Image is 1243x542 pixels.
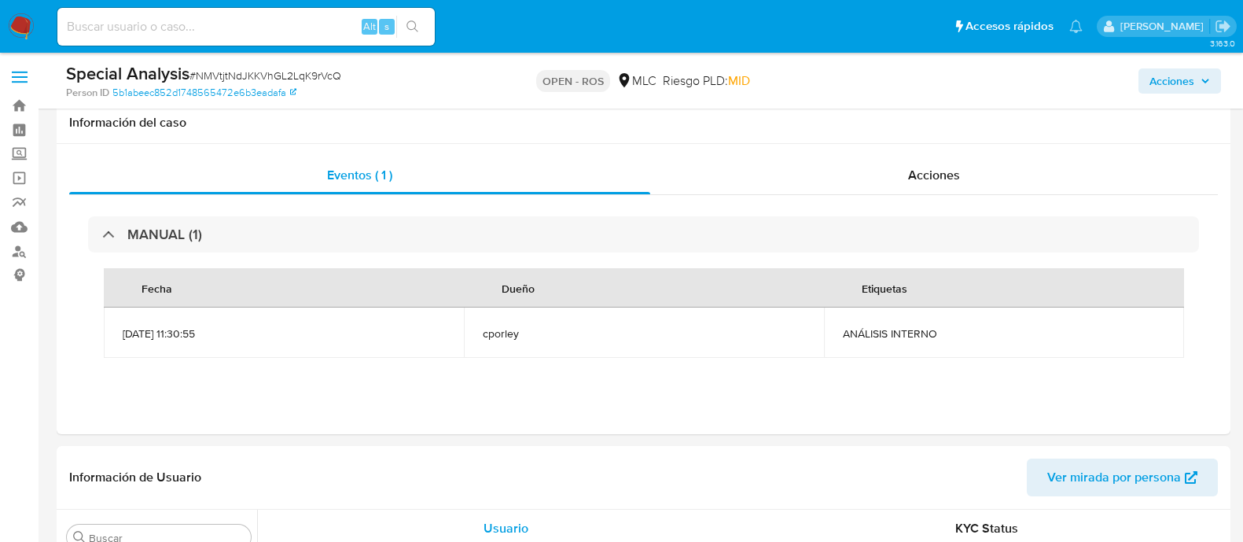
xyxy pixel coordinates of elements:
[1027,459,1218,496] button: Ver mirada por persona
[843,326,1165,341] span: ANÁLISIS INTERNO
[1047,459,1181,496] span: Ver mirada por persona
[536,70,610,92] p: OPEN - ROS
[1215,18,1231,35] a: Salir
[88,216,1199,253] div: MANUAL (1)
[384,19,389,34] span: s
[483,326,805,341] span: cporley
[908,166,960,184] span: Acciones
[1149,68,1194,94] span: Acciones
[57,17,435,37] input: Buscar usuario o caso...
[123,326,445,341] span: [DATE] 11:30:55
[327,166,392,184] span: Eventos ( 1 )
[127,226,202,243] h3: MANUAL (1)
[396,16,428,38] button: search-icon
[189,68,341,83] span: # NMVtjtNdJKKVhGL2LqK9rVcQ
[965,18,1054,35] span: Accesos rápidos
[728,72,750,90] span: MID
[69,470,201,485] h1: Información de Usuario
[66,86,109,100] b: Person ID
[955,519,1018,537] span: KYC Status
[66,61,189,86] b: Special Analysis
[123,269,191,307] div: Fecha
[484,519,528,537] span: Usuario
[69,115,1218,131] h1: Información del caso
[483,269,553,307] div: Dueño
[1069,20,1083,33] a: Notificaciones
[363,19,376,34] span: Alt
[663,72,750,90] span: Riesgo PLD:
[843,269,926,307] div: Etiquetas
[1120,19,1209,34] p: aline.magdaleno@mercadolibre.com
[1138,68,1221,94] button: Acciones
[112,86,296,100] a: 5b1abeec852d1748565472e6b3eadafa
[616,72,656,90] div: MLC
